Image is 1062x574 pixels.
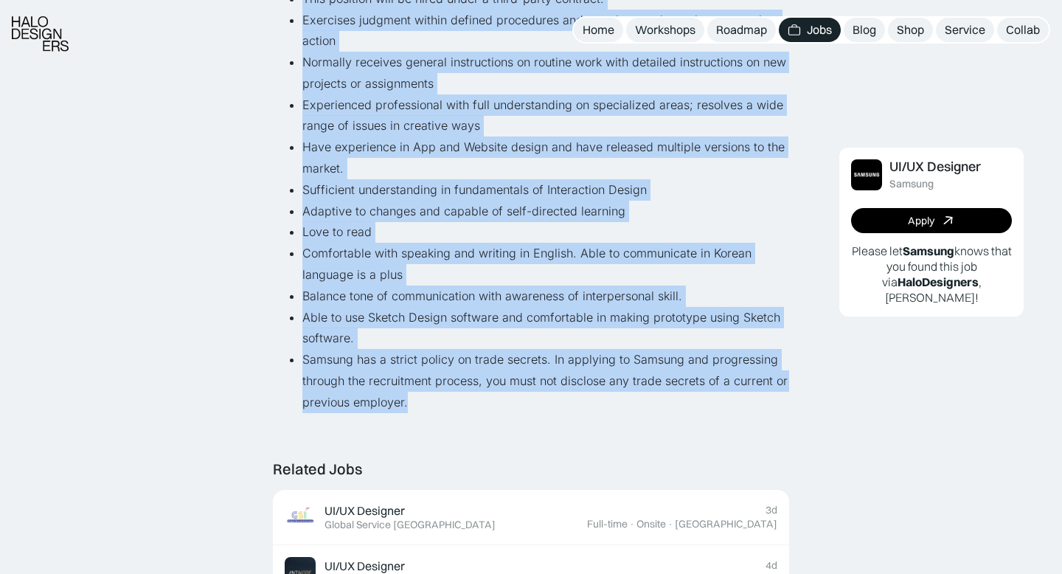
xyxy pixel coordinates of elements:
[897,22,924,38] div: Shop
[302,201,789,222] li: Adaptive to changes and capable of self-directed learning
[667,518,673,530] div: ·
[302,243,789,286] li: Comfortable with speaking and writing in English. Able to communicate in Korean language is a plus
[302,286,789,307] li: Balance tone of communication with awareness of interpersonal skill.
[779,18,841,42] a: Jobs
[587,518,628,530] div: Full-time
[302,94,789,137] li: Experienced professional with full understanding on specialized areas; resolves a wide range of i...
[324,519,496,531] div: Global Service [GEOGRAPHIC_DATA]
[716,22,767,38] div: Roadmap
[273,460,362,478] div: Related Jobs
[898,274,979,289] b: HaloDesigners
[629,518,635,530] div: ·
[302,307,789,350] li: Able to use Sketch Design software and comfortable in making prototype using Sketch software.
[302,349,789,412] li: Samsung has a strict policy on trade secrets. In applying to Samsung and progressing through the ...
[908,215,934,227] div: Apply
[945,22,985,38] div: Service
[889,178,934,190] div: Samsung
[324,503,405,519] div: UI/UX Designer
[851,159,882,190] img: Job Image
[889,159,981,175] div: UI/UX Designer
[302,52,789,94] li: Normally receives general instructions on routine work with detailed instructions on new projects...
[766,504,777,516] div: 3d
[635,22,695,38] div: Workshops
[851,243,1012,305] p: Please let knows that you found this job via , [PERSON_NAME]!
[302,221,789,243] li: Love to read
[675,518,777,530] div: [GEOGRAPHIC_DATA]
[707,18,776,42] a: Roadmap
[997,18,1049,42] a: Collab
[766,559,777,572] div: 4d
[807,22,832,38] div: Jobs
[853,22,876,38] div: Blog
[1006,22,1040,38] div: Collab
[285,502,316,533] img: Job Image
[844,18,885,42] a: Blog
[936,18,994,42] a: Service
[626,18,704,42] a: Workshops
[273,490,789,545] a: Job ImageUI/UX DesignerGlobal Service [GEOGRAPHIC_DATA]3dFull-time·Onsite·[GEOGRAPHIC_DATA]
[636,518,666,530] div: Onsite
[302,179,789,201] li: Sufficient understanding in fundamentals of Interaction Design
[324,559,405,574] div: UI/UX Designer
[302,136,789,179] li: Have experience in App and Website design and have released multiple versions to the market.
[903,243,954,258] b: Samsung
[888,18,933,42] a: Shop
[574,18,623,42] a: Home
[583,22,614,38] div: Home
[851,208,1012,233] a: Apply
[302,10,789,52] li: Exercises judgment within defined procedures and practices to determine appropriate action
